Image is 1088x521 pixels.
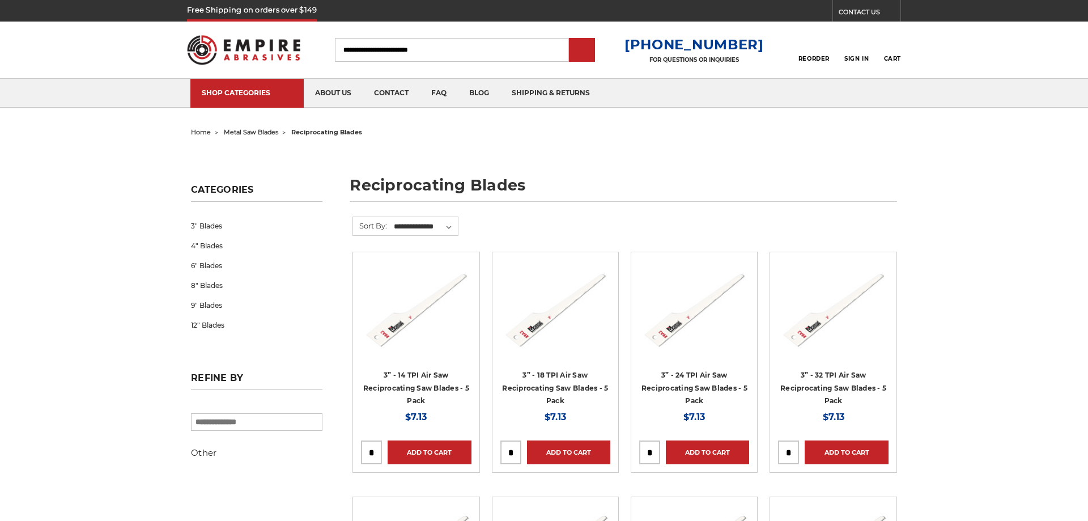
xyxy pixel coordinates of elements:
img: Empire Abrasives [187,28,300,72]
a: faq [420,79,458,108]
span: reciprocating blades [291,128,362,136]
a: home [191,128,211,136]
a: SHOP CATEGORIES [190,79,304,108]
a: CONTACT US [839,6,900,22]
div: SHOP CATEGORIES [202,88,292,97]
h5: Refine by [191,372,322,390]
a: metal saw blades [224,128,278,136]
a: 6" Blades [191,256,322,276]
a: 3" Air Saw blade for pneumatic reciprocating saw - 18 TPI [500,260,610,405]
input: Submit [571,39,593,62]
a: 3" Reciprocating Air Saw blade for pneumatic saw - 24 TPI [639,260,749,405]
a: 3" Air Saw blade for pneumatic sawzall 14 TPI [361,260,471,405]
span: Sign In [844,55,869,62]
p: FOR QUESTIONS OR INQUIRIES [624,56,764,63]
img: 3" Reciprocating Air Saw blade for pneumatic saw - 24 TPI [639,260,749,351]
a: Add to Cart [805,440,888,464]
a: shipping & returns [500,79,601,108]
a: about us [304,79,363,108]
select: Sort By: [392,218,458,235]
h5: Categories [191,184,322,202]
img: 3" Air Saw blade for pneumatic reciprocating saw - 18 TPI [500,260,610,351]
a: Add to Cart [527,440,610,464]
a: 8" Blades [191,276,322,295]
a: 12" Blades [191,315,322,335]
span: $7.13 [545,412,566,422]
a: [PHONE_NUMBER] [624,36,764,53]
h1: reciprocating blades [350,177,897,202]
a: 3" Blades [191,216,322,236]
a: Add to Cart [388,440,471,464]
a: blog [458,79,500,108]
span: $7.13 [823,412,844,422]
a: Reorder [798,37,830,62]
label: Sort By: [353,217,387,234]
a: 9" Blades [191,295,322,315]
span: Reorder [798,55,830,62]
span: $7.13 [405,412,427,422]
img: 3" Air Saw blade for pneumatic sawzall 14 TPI [361,260,471,351]
a: contact [363,79,420,108]
a: Add to Cart [666,440,749,464]
span: $7.13 [683,412,705,422]
a: Cart [884,37,901,62]
h5: Other [191,446,322,460]
img: 3" sheet metal Air Saw blade for pneumatic sawzall 32 TPI [778,260,888,351]
span: Cart [884,55,901,62]
a: 3" sheet metal Air Saw blade for pneumatic sawzall 32 TPI [778,260,888,405]
a: 4" Blades [191,236,322,256]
